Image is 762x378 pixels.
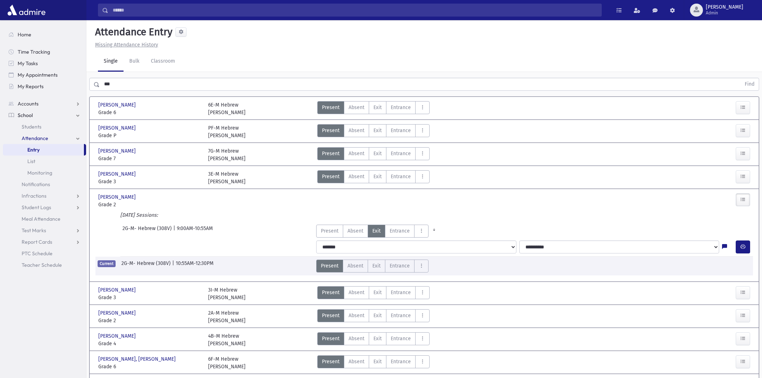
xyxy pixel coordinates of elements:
span: Present [322,173,340,180]
span: Entrance [391,173,411,180]
span: [PERSON_NAME] [98,124,137,132]
span: Present [322,358,340,365]
span: Grade 4 [98,340,201,347]
span: [PERSON_NAME] [98,193,137,201]
div: AttTypes [317,124,430,139]
span: [PERSON_NAME] [98,286,137,294]
span: Absent [349,104,364,111]
span: Students [22,123,41,130]
a: Time Tracking [3,46,86,58]
div: AttTypes [316,260,429,273]
span: [PERSON_NAME], [PERSON_NAME] [98,355,177,363]
div: AttTypes [317,170,430,185]
input: Search [108,4,601,17]
button: Find [740,78,759,90]
a: My Tasks [3,58,86,69]
span: Grade 3 [98,294,201,301]
span: Grade 3 [98,178,201,185]
span: Accounts [18,100,39,107]
a: Student Logs [3,202,86,213]
a: Meal Attendance [3,213,86,225]
span: Present [322,104,340,111]
span: Entrance [391,358,411,365]
div: AttTypes [317,286,430,301]
span: Exit [373,104,382,111]
div: 3I-M Hebrew [PERSON_NAME] [208,286,246,301]
span: Grade 6 [98,363,201,370]
span: Entrance [391,150,411,157]
span: Absent [349,150,364,157]
i: [DATE] Sessions: [120,212,158,218]
div: PF-M Hebrew [PERSON_NAME] [208,124,246,139]
a: Students [3,121,86,132]
span: Grade 6 [98,109,201,116]
span: Exit [373,150,382,157]
span: Entrance [391,289,411,296]
span: Admin [706,10,743,16]
span: Exit [372,262,381,270]
span: My Appointments [18,72,58,78]
div: 3E-M Hebrew [PERSON_NAME] [208,170,246,185]
span: Present [321,262,339,270]
a: Report Cards [3,236,86,248]
a: My Appointments [3,69,86,81]
span: Exit [373,127,382,134]
span: Exit [372,227,381,235]
span: [PERSON_NAME] [98,101,137,109]
span: Teacher Schedule [22,262,62,268]
span: Exit [373,335,382,342]
div: AttTypes [316,225,440,238]
span: Entrance [390,227,410,235]
a: My Reports [3,81,86,92]
a: Teacher Schedule [3,259,86,271]
span: Absent [348,262,363,270]
div: AttTypes [317,332,430,347]
span: | [173,225,177,238]
a: PTC Schedule [3,248,86,259]
span: Present [322,289,340,296]
span: Time Tracking [18,49,50,55]
span: 9:00AM-10:55AM [177,225,213,238]
span: Present [321,227,339,235]
span: 10:55AM-12:30PM [176,260,214,273]
span: School [18,112,33,118]
span: Current [98,260,116,267]
span: Grade 2 [98,201,201,208]
a: Infractions [3,190,86,202]
span: List [27,158,35,165]
span: 2G-M- Hebrew (308V) [122,225,173,238]
img: AdmirePro [6,3,47,17]
span: Absent [349,173,364,180]
a: Accounts [3,98,86,109]
a: Entry [3,144,84,156]
span: Absent [348,227,363,235]
u: Missing Attendance History [95,42,158,48]
div: 7G-M Hebrew [PERSON_NAME] [208,147,246,162]
span: Present [322,150,340,157]
div: AttTypes [317,355,430,370]
a: Test Marks [3,225,86,236]
span: Grade P [98,132,201,139]
a: Home [3,29,86,40]
span: Attendance [22,135,48,141]
span: 2G-M- Hebrew (308V) [121,260,172,273]
a: Missing Attendance History [92,42,158,48]
div: 4B-M Hebrew [PERSON_NAME] [208,332,246,347]
span: Home [18,31,31,38]
span: [PERSON_NAME] [98,309,137,317]
span: My Tasks [18,60,38,67]
a: List [3,156,86,167]
span: [PERSON_NAME] [706,4,743,10]
div: AttTypes [317,101,430,116]
div: 2A-M Hebrew [PERSON_NAME] [208,309,246,324]
span: Entrance [391,335,411,342]
span: Report Cards [22,239,52,245]
span: Entrance [391,312,411,319]
span: Entrance [391,127,411,134]
div: AttTypes [317,309,430,324]
span: Entrance [391,104,411,111]
a: School [3,109,86,121]
span: Absent [349,358,364,365]
span: Absent [349,127,364,134]
a: Classroom [145,51,181,72]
